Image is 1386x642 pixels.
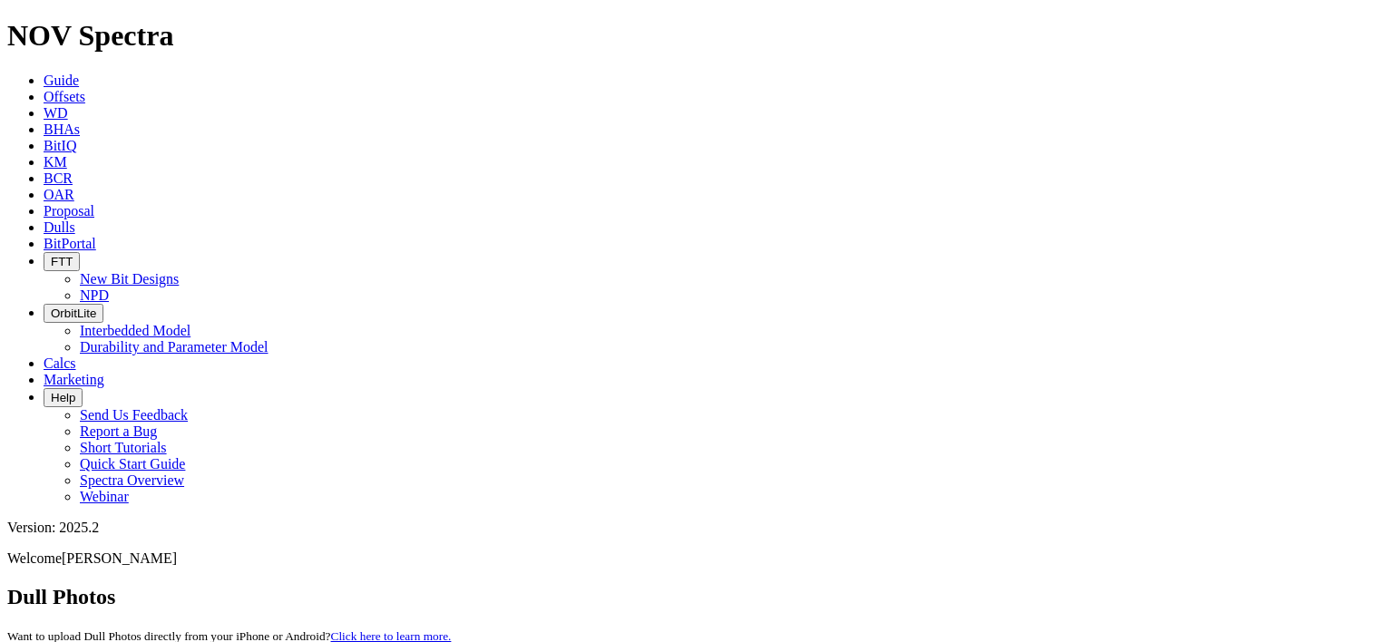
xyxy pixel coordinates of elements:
[62,550,177,566] span: [PERSON_NAME]
[44,203,94,219] a: Proposal
[44,138,76,153] a: BitIQ
[44,372,104,387] a: Marketing
[51,255,73,268] span: FTT
[44,236,96,251] a: BitPortal
[80,407,188,423] a: Send Us Feedback
[44,252,80,271] button: FTT
[44,105,68,121] a: WD
[44,304,103,323] button: OrbitLite
[80,472,184,488] a: Spectra Overview
[44,122,80,137] a: BHAs
[51,306,96,320] span: OrbitLite
[80,440,167,455] a: Short Tutorials
[44,388,83,407] button: Help
[7,19,1379,53] h1: NOV Spectra
[7,585,1379,609] h2: Dull Photos
[80,339,268,355] a: Durability and Parameter Model
[80,489,129,504] a: Webinar
[7,550,1379,567] p: Welcome
[44,170,73,186] a: BCR
[80,423,157,439] a: Report a Bug
[44,89,85,104] a: Offsets
[80,323,190,338] a: Interbedded Model
[44,355,76,371] a: Calcs
[44,219,75,235] a: Dulls
[80,456,185,472] a: Quick Start Guide
[7,520,1379,536] div: Version: 2025.2
[44,73,79,88] a: Guide
[44,187,74,202] a: OAR
[80,287,109,303] a: NPD
[51,391,75,404] span: Help
[80,271,179,287] a: New Bit Designs
[44,154,67,170] a: KM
